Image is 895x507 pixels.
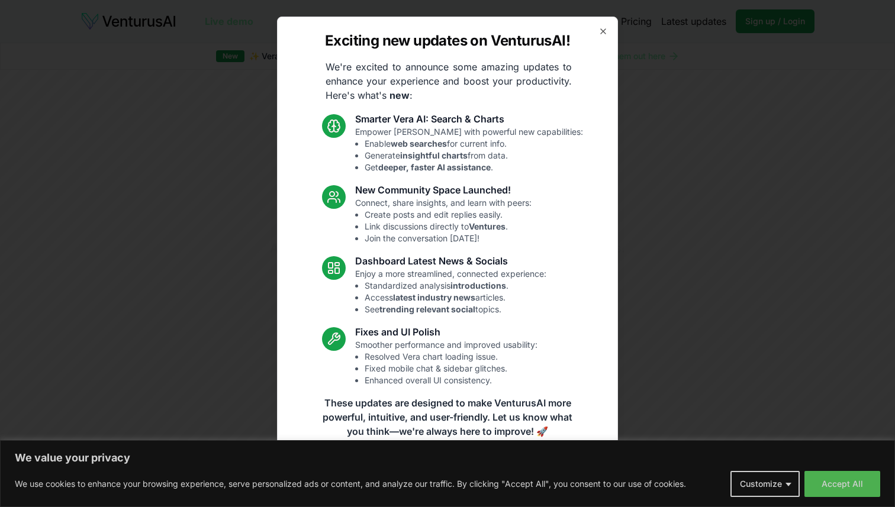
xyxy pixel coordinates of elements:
[365,351,537,363] li: Resolved Vera chart loading issue.
[365,363,537,374] li: Fixed mobile chat & sidebar glitches.
[316,60,581,102] p: We're excited to announce some amazing updates to enhance your experience and boost your producti...
[355,197,532,244] p: Connect, share insights, and learn with peers:
[378,162,491,172] strong: deeper, faster AI assistance
[315,396,580,438] p: These updates are designed to make VenturusAI more powerful, intuitive, and user-friendly. Let us...
[391,138,447,148] strong: web searches
[325,31,570,50] h2: Exciting new updates on VenturusAI!
[355,126,583,173] p: Empower [PERSON_NAME] with powerful new capabilities:
[365,280,546,292] li: Standardized analysis .
[365,138,583,150] li: Enable for current info.
[365,221,532,232] li: Link discussions directly to .
[365,232,532,244] li: Join the conversation [DATE]!
[365,303,546,315] li: See topics.
[365,209,532,221] li: Create posts and edit replies easily.
[469,221,506,231] strong: Ventures
[355,183,532,197] h3: New Community Space Launched!
[379,304,475,314] strong: trending relevant social
[365,162,583,173] li: Get .
[355,325,537,339] h3: Fixes and UI Polish
[355,339,537,386] p: Smoother performance and improved usability:
[355,268,546,315] p: Enjoy a more streamlined, connected experience:
[400,150,468,160] strong: insightful charts
[355,112,583,126] h3: Smarter Vera AI: Search & Charts
[365,150,583,162] li: Generate from data.
[389,89,410,101] strong: new
[365,292,546,303] li: Access articles.
[359,453,536,476] a: Read the full announcement on our blog!
[393,292,475,302] strong: latest industry news
[355,254,546,268] h3: Dashboard Latest News & Socials
[450,280,506,290] strong: introductions
[365,374,537,386] li: Enhanced overall UI consistency.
